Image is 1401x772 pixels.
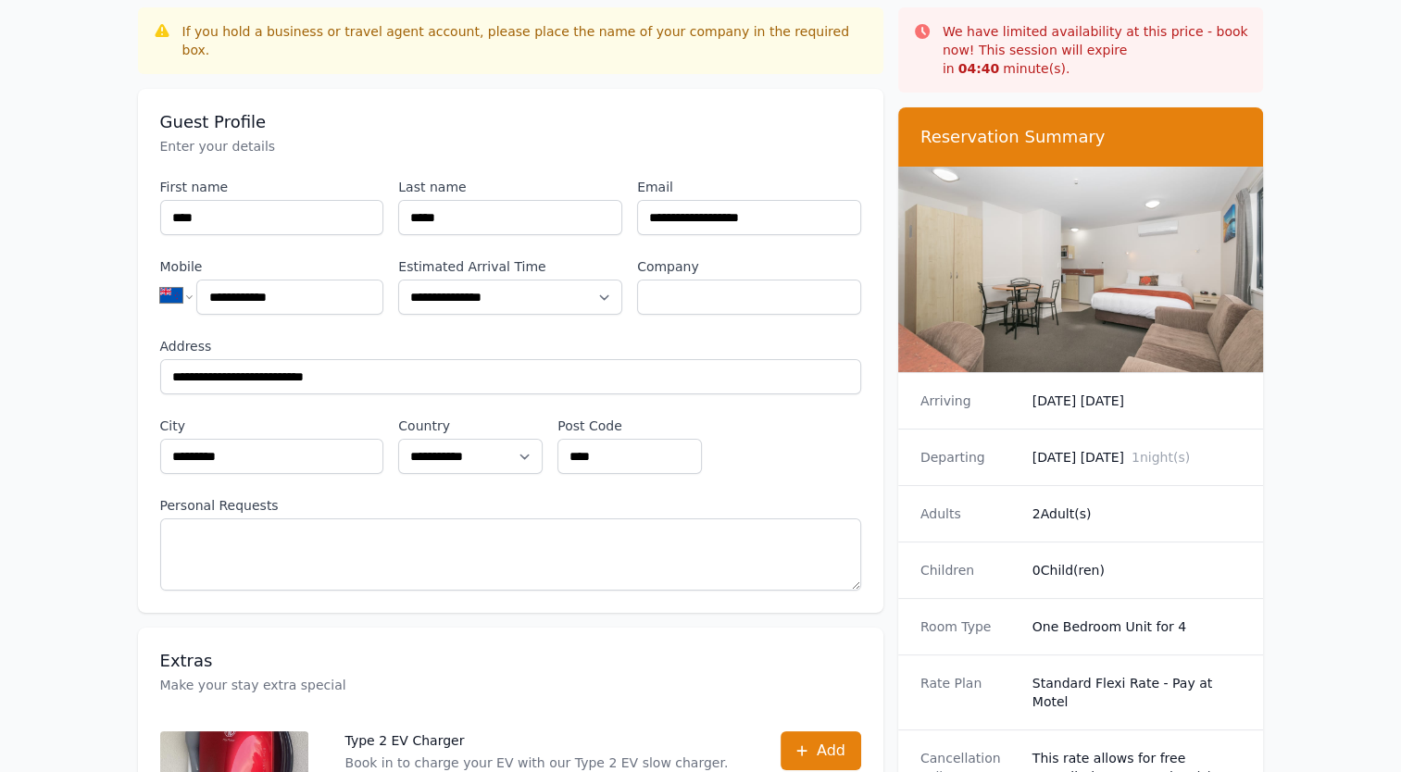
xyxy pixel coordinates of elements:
label: Post Code [557,417,702,435]
div: If you hold a business or travel agent account, please place the name of your company in the requ... [182,22,869,59]
dt: Adults [920,504,1018,523]
label: Email [637,178,861,196]
dd: [DATE] [DATE] [1032,392,1242,410]
label: Company [637,257,861,276]
dt: Children [920,561,1018,579]
dt: Arriving [920,392,1018,410]
label: Address [160,337,861,355]
h3: Reservation Summary [920,126,1242,148]
p: Make your stay extra special [160,676,861,694]
dt: Rate Plan [920,674,1018,711]
label: Last name [398,178,622,196]
p: We have limited availability at this price - book now! This session will expire in minute(s). [943,22,1249,78]
dd: 2 Adult(s) [1032,504,1242,523]
h3: Guest Profile [160,111,861,133]
p: Enter your details [160,137,861,156]
label: Country [398,417,543,435]
dd: One Bedroom Unit for 4 [1032,617,1242,636]
label: Estimated Arrival Time [398,257,622,276]
strong: 04 : 40 [958,61,1000,76]
dt: Room Type [920,617,1018,636]
dd: 0 Child(ren) [1032,561,1242,579]
dt: Departing [920,448,1018,467]
span: 1 night(s) [1132,450,1190,465]
h3: Extras [160,650,861,672]
button: Add [781,731,861,770]
label: City [160,417,384,435]
dd: Standard Flexi Rate - Pay at Motel [1032,674,1242,711]
span: Add [817,740,845,762]
p: Type 2 EV Charger [345,731,744,750]
label: Mobile [160,257,384,276]
img: One Bedroom Unit for 4 [898,167,1264,372]
label: First name [160,178,384,196]
dd: [DATE] [DATE] [1032,448,1242,467]
label: Personal Requests [160,496,861,515]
